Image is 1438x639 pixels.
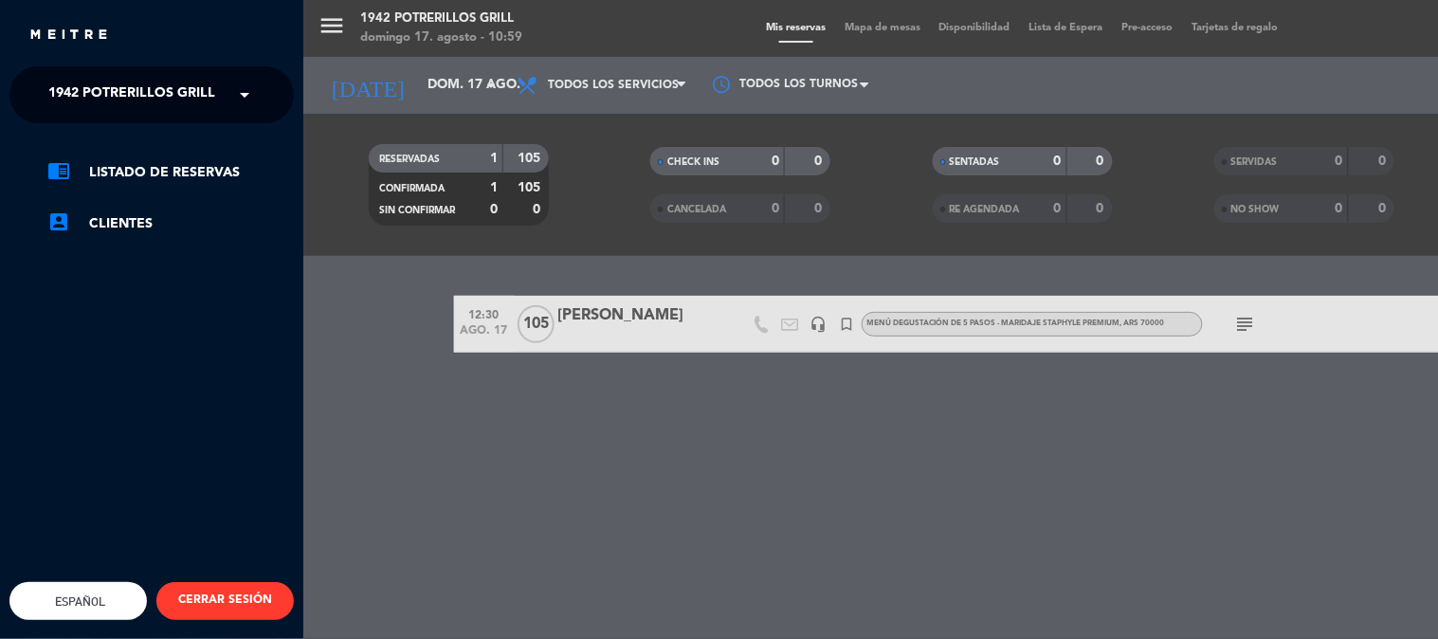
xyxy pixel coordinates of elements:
i: account_box [47,210,70,233]
a: account_boxClientes [47,212,294,235]
button: CERRAR SESIÓN [156,582,294,620]
span: Español [51,594,106,609]
i: chrome_reader_mode [47,159,70,182]
img: MEITRE [28,28,109,43]
span: 1942 Potrerillos Grill [48,75,215,115]
a: chrome_reader_modeListado de Reservas [47,161,294,184]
